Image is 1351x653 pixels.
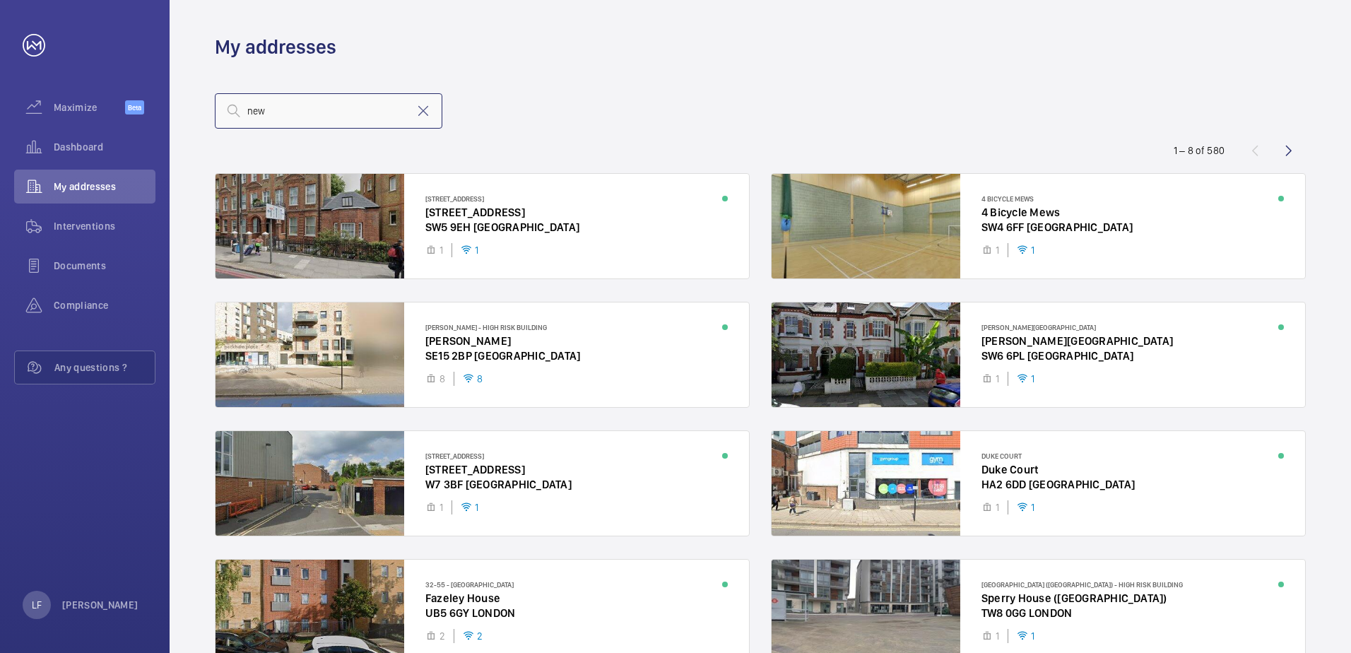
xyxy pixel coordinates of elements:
span: Maximize [54,100,125,114]
span: My addresses [54,180,155,194]
span: Documents [54,259,155,273]
span: Beta [125,100,144,114]
span: Dashboard [54,140,155,154]
span: Any questions ? [54,360,155,375]
h1: My addresses [215,34,336,60]
div: 1 – 8 of 580 [1174,143,1225,158]
p: [PERSON_NAME] [62,598,138,612]
span: Compliance [54,298,155,312]
span: Interventions [54,219,155,233]
p: LF [32,598,42,612]
input: Search by address [215,93,442,129]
